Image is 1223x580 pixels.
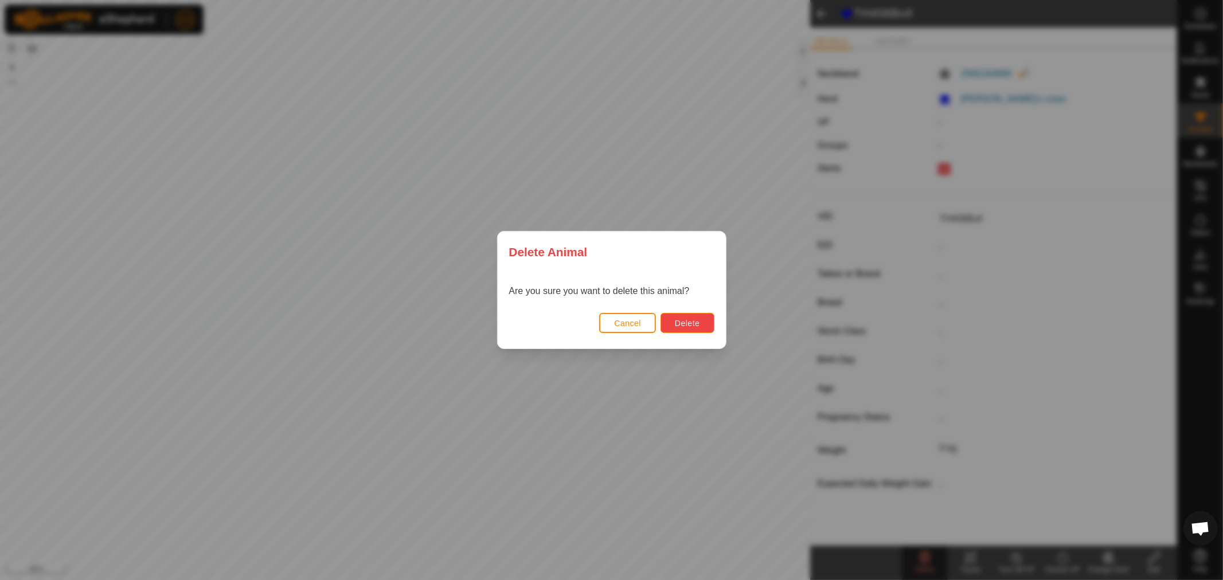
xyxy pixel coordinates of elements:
[675,319,700,328] span: Delete
[661,313,714,333] button: Delete
[1183,511,1218,546] div: Open chat
[599,313,656,333] button: Cancel
[614,319,641,328] span: Cancel
[509,286,690,296] span: Are you sure you want to delete this animal?
[498,232,726,272] div: Delete Animal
